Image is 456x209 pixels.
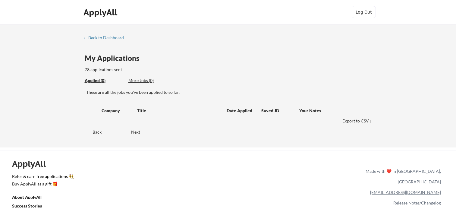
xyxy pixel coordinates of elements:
div: Back [83,129,102,135]
div: Export to CSV ↓ [342,118,373,124]
div: Applied (0) [85,78,124,84]
div: These are all the jobs you've been applied to so far. [86,89,373,95]
u: About ApplyAll [12,195,42,200]
div: 78 applications sent [85,67,201,73]
div: Saved JD [261,105,299,116]
div: Date Applied [227,108,253,114]
a: Buy ApplyAll as a gift 🎁 [12,181,72,188]
a: ← Back to Dashboard [83,35,128,41]
div: ← Back to Dashboard [83,36,128,40]
div: My Applications [85,55,144,62]
div: Next [131,129,147,135]
a: Refer & earn free applications 👯‍♀️ [12,174,240,181]
div: These are all the jobs you've been applied to so far. [85,78,124,84]
div: Company [102,108,132,114]
a: [EMAIL_ADDRESS][DOMAIN_NAME] [370,190,441,195]
div: These are job applications we think you'd be a good fit for, but couldn't apply you to automatica... [128,78,173,84]
div: More Jobs (0) [128,78,173,84]
div: Buy ApplyAll as a gift 🎁 [12,182,72,186]
div: Made with ❤️ in [GEOGRAPHIC_DATA], [GEOGRAPHIC_DATA] [363,166,441,187]
div: ApplyAll [83,7,119,17]
div: Title [137,108,221,114]
u: Success Stories [12,203,42,208]
div: ApplyAll [12,159,53,169]
div: Your Notes [299,108,368,114]
button: Log Out [352,6,376,18]
a: Release Notes/Changelog [393,200,441,205]
a: About ApplyAll [12,194,50,201]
